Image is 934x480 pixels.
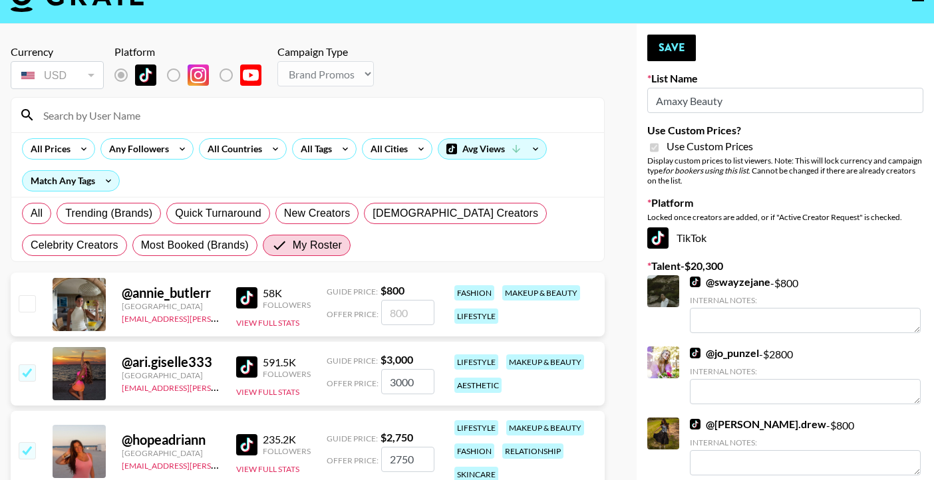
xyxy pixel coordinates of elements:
[114,45,272,59] div: Platform
[690,418,826,431] a: @[PERSON_NAME].drew
[690,348,700,358] img: TikTok
[122,354,220,370] div: @ ari.giselle333
[23,139,73,159] div: All Prices
[23,171,119,191] div: Match Any Tags
[690,418,921,475] div: - $ 800
[363,139,410,159] div: All Cities
[200,139,265,159] div: All Countries
[381,284,404,297] strong: $ 800
[101,139,172,159] div: Any Followers
[454,420,498,435] div: lifestyle
[236,464,299,474] button: View Full Stats
[65,205,152,221] span: Trending (Brands)
[690,437,921,447] div: Internal Notes:
[690,419,700,429] img: TikTok
[122,285,220,301] div: @ annie_butlerr
[327,455,379,465] span: Offer Price:
[293,237,342,253] span: My Roster
[141,237,249,253] span: Most Booked (Brands)
[236,434,257,455] img: TikTok
[454,354,498,370] div: lifestyle
[11,59,104,92] div: Currency is locked to USD
[263,433,311,446] div: 235.2K
[690,275,921,333] div: - $ 800
[122,380,319,393] a: [EMAIL_ADDRESS][PERSON_NAME][DOMAIN_NAME]
[122,311,319,324] a: [EMAIL_ADDRESS][PERSON_NAME][DOMAIN_NAME]
[31,205,43,221] span: All
[454,285,494,300] div: fashion
[506,354,584,370] div: makeup & beauty
[175,205,261,221] span: Quick Turnaround
[667,140,753,153] span: Use Custom Prices
[690,277,700,287] img: TikTok
[277,45,374,59] div: Campaign Type
[438,139,546,159] div: Avg Views
[284,205,351,221] span: New Creators
[381,353,413,366] strong: $ 3,000
[327,309,379,319] span: Offer Price:
[647,227,923,249] div: TikTok
[327,433,378,443] span: Guide Price:
[135,64,156,86] img: TikTok
[327,287,378,297] span: Guide Price:
[454,378,502,393] div: aesthetic
[502,285,580,300] div: makeup & beauty
[122,448,220,458] div: [GEOGRAPHIC_DATA]
[11,45,104,59] div: Currency
[381,447,434,472] input: 2,750
[373,205,538,221] span: [DEMOGRAPHIC_DATA] Creators
[13,64,101,87] div: USD
[263,446,311,456] div: Followers
[454,443,494,459] div: fashion
[263,300,311,310] div: Followers
[381,431,413,443] strong: $ 2,750
[647,227,669,249] img: TikTok
[690,346,921,404] div: - $ 2800
[240,64,261,86] img: YouTube
[647,196,923,209] label: Platform
[506,420,584,435] div: makeup & beauty
[263,356,311,369] div: 591.5K
[263,369,311,379] div: Followers
[647,212,923,222] div: Locked once creators are added, or if "Active Creator Request" is checked.
[263,287,311,300] div: 58K
[454,308,498,324] div: lifestyle
[122,370,220,380] div: [GEOGRAPHIC_DATA]
[690,346,759,360] a: @jo_punzel
[690,366,921,376] div: Internal Notes:
[647,124,923,137] label: Use Custom Prices?
[236,387,299,397] button: View Full Stats
[35,104,596,126] input: Search by User Name
[327,356,378,366] span: Guide Price:
[122,301,220,311] div: [GEOGRAPHIC_DATA]
[114,61,272,89] div: List locked to TikTok.
[122,431,220,448] div: @ hopeadriann
[381,300,434,325] input: 800
[647,259,923,273] label: Talent - $ 20,300
[236,287,257,308] img: TikTok
[122,458,319,471] a: [EMAIL_ADDRESS][PERSON_NAME][DOMAIN_NAME]
[327,378,379,388] span: Offer Price:
[236,356,257,378] img: TikTok
[647,72,923,85] label: List Name
[663,166,748,176] em: for bookers using this list
[31,237,118,253] span: Celebrity Creators
[293,139,335,159] div: All Tags
[647,156,923,185] div: Display custom prices to list viewers. Note: This will lock currency and campaign type . Cannot b...
[647,35,696,61] button: Save
[236,318,299,328] button: View Full Stats
[690,275,770,289] a: @swayzejane
[188,64,209,86] img: Instagram
[690,295,921,305] div: Internal Notes:
[381,369,434,394] input: 3,000
[502,443,563,459] div: relationship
